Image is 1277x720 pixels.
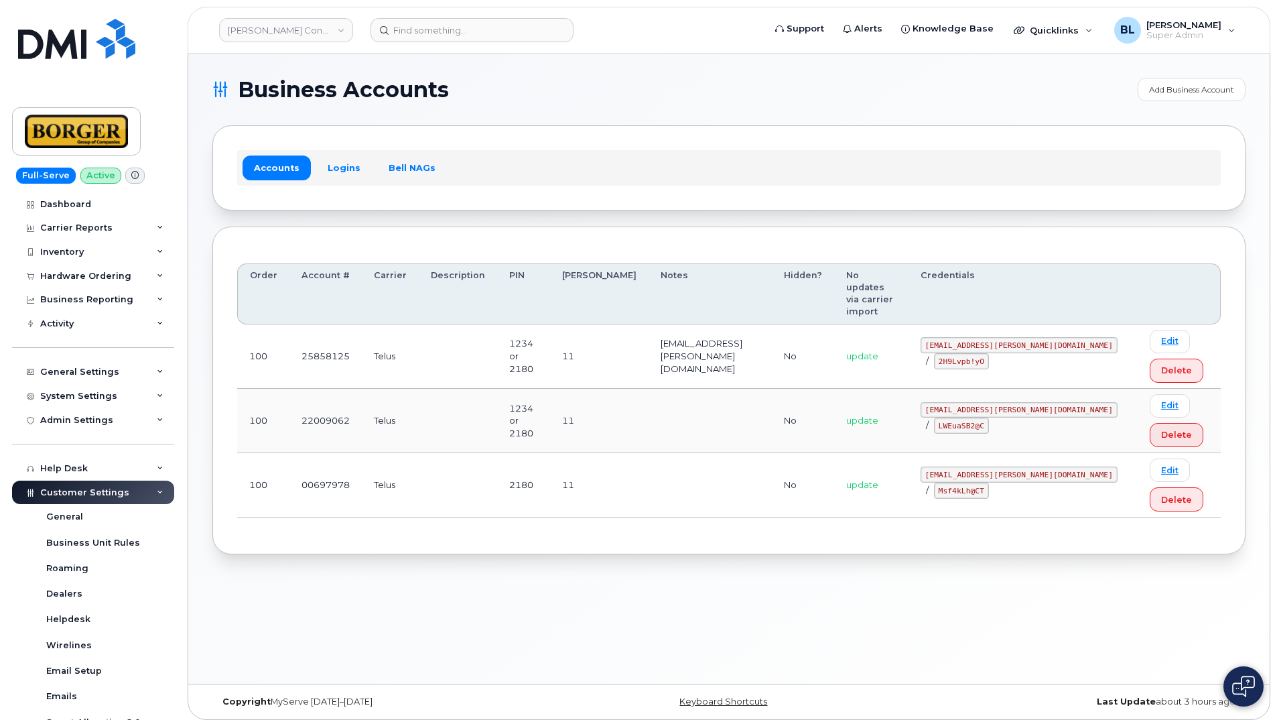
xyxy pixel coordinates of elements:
th: Carrier [362,263,419,324]
strong: Copyright [222,697,271,707]
button: Delete [1150,359,1203,383]
th: Notes [649,263,772,324]
td: No [772,389,834,453]
a: Edit [1150,459,1190,482]
th: Credentials [909,263,1138,324]
button: Delete [1150,487,1203,512]
td: 100 [237,389,289,453]
td: 2180 [497,453,550,518]
td: Telus [362,389,419,453]
a: Edit [1150,330,1190,353]
code: [EMAIL_ADDRESS][PERSON_NAME][DOMAIN_NAME] [921,402,1118,418]
th: PIN [497,263,550,324]
code: [EMAIL_ADDRESS][PERSON_NAME][DOMAIN_NAME] [921,337,1118,353]
span: / [926,420,929,430]
td: 1234 or 2180 [497,389,550,453]
div: about 3 hours ago [901,697,1246,707]
a: Edit [1150,394,1190,418]
td: 1234 or 2180 [497,324,550,389]
span: Business Accounts [238,80,449,100]
code: 2H9Lvpb!yO [934,353,989,369]
span: Delete [1161,493,1192,506]
a: Add Business Account [1138,78,1246,101]
td: [EMAIL_ADDRESS][PERSON_NAME][DOMAIN_NAME] [649,324,772,389]
code: [EMAIL_ADDRESS][PERSON_NAME][DOMAIN_NAME] [921,467,1118,483]
th: Description [419,263,497,324]
td: 100 [237,453,289,518]
td: Telus [362,453,419,518]
a: Logins [316,156,372,180]
span: Delete [1161,428,1192,441]
span: / [926,485,929,495]
th: Hidden? [772,263,834,324]
img: Open chat [1232,676,1255,697]
th: No updates via carrier import [834,263,909,324]
td: 11 [550,324,649,389]
td: 11 [550,453,649,518]
a: Keyboard Shortcuts [679,697,767,707]
a: Accounts [243,156,311,180]
span: update [846,479,878,490]
strong: Last Update [1097,697,1156,707]
td: Telus [362,324,419,389]
th: Account # [289,263,362,324]
a: Bell NAGs [377,156,447,180]
span: update [846,351,878,361]
button: Delete [1150,423,1203,447]
span: Delete [1161,364,1192,377]
code: Msf4kLh@CT [934,483,989,499]
th: Order [237,263,289,324]
td: 11 [550,389,649,453]
td: 00697978 [289,453,362,518]
span: / [926,355,929,366]
td: No [772,324,834,389]
th: [PERSON_NAME] [550,263,649,324]
code: LWEuaSB2@C [934,418,989,434]
div: MyServe [DATE]–[DATE] [212,697,557,707]
td: 25858125 [289,324,362,389]
span: update [846,415,878,426]
td: 100 [237,324,289,389]
td: No [772,453,834,518]
td: 22009062 [289,389,362,453]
